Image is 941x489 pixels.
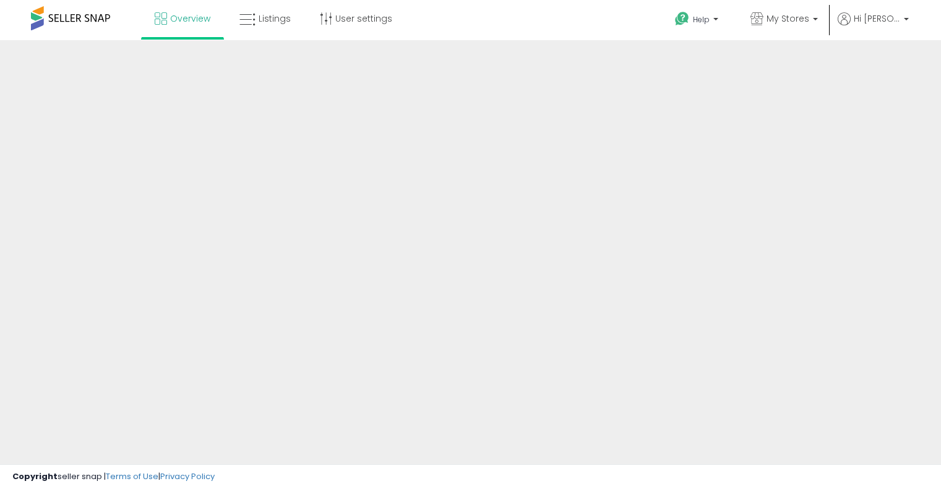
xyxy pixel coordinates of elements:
[674,11,690,27] i: Get Help
[259,12,291,25] span: Listings
[854,12,900,25] span: Hi [PERSON_NAME]
[12,471,215,483] div: seller snap | |
[106,470,158,482] a: Terms of Use
[12,470,58,482] strong: Copyright
[767,12,809,25] span: My Stores
[170,12,210,25] span: Overview
[665,2,731,40] a: Help
[160,470,215,482] a: Privacy Policy
[838,12,909,40] a: Hi [PERSON_NAME]
[693,14,710,25] span: Help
